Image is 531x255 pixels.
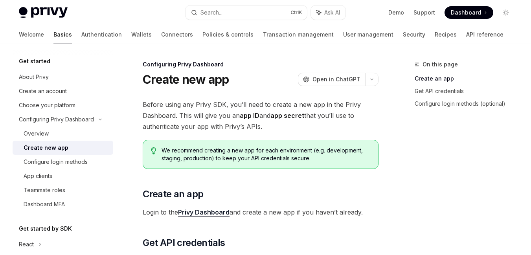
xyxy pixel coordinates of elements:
[415,97,518,110] a: Configure login methods (optional)
[19,115,94,124] div: Configuring Privy Dashboard
[162,147,370,162] span: We recommend creating a new app for each environment (e.g. development, staging, production) to k...
[143,188,203,200] span: Create an app
[186,6,307,20] button: Search...CtrlK
[290,9,302,16] span: Ctrl K
[24,129,49,138] div: Overview
[19,86,67,96] div: Create an account
[343,25,393,44] a: User management
[263,25,334,44] a: Transaction management
[24,200,65,209] div: Dashboard MFA
[466,25,503,44] a: API reference
[200,8,222,17] div: Search...
[13,155,113,169] a: Configure login methods
[24,185,65,195] div: Teammate roles
[298,73,365,86] button: Open in ChatGPT
[161,25,193,44] a: Connectors
[143,99,378,132] span: Before using any Privy SDK, you’ll need to create a new app in the Privy Dashboard. This will giv...
[388,9,404,17] a: Demo
[415,72,518,85] a: Create an app
[13,127,113,141] a: Overview
[13,70,113,84] a: About Privy
[143,61,378,68] div: Configuring Privy Dashboard
[13,183,113,197] a: Teammate roles
[413,9,435,17] a: Support
[19,25,44,44] a: Welcome
[202,25,254,44] a: Policies & controls
[143,72,229,86] h1: Create new app
[311,6,345,20] button: Ask AI
[403,25,425,44] a: Security
[151,147,156,154] svg: Tip
[13,98,113,112] a: Choose your platform
[13,84,113,98] a: Create an account
[178,208,230,216] a: Privy Dashboard
[312,75,360,83] span: Open in ChatGPT
[81,25,122,44] a: Authentication
[240,112,259,119] strong: app ID
[19,240,34,249] div: React
[451,9,481,17] span: Dashboard
[19,101,75,110] div: Choose your platform
[19,72,49,82] div: About Privy
[143,237,225,249] span: Get API credentials
[19,7,68,18] img: light logo
[324,9,340,17] span: Ask AI
[13,169,113,183] a: App clients
[423,60,458,69] span: On this page
[19,57,50,66] h5: Get started
[24,157,88,167] div: Configure login methods
[500,6,512,19] button: Toggle dark mode
[24,171,52,181] div: App clients
[143,207,378,218] span: Login to the and create a new app if you haven’t already.
[24,143,68,152] div: Create new app
[13,197,113,211] a: Dashboard MFA
[19,224,72,233] h5: Get started by SDK
[435,25,457,44] a: Recipes
[415,85,518,97] a: Get API credentials
[445,6,493,19] a: Dashboard
[13,141,113,155] a: Create new app
[270,112,304,119] strong: app secret
[53,25,72,44] a: Basics
[131,25,152,44] a: Wallets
